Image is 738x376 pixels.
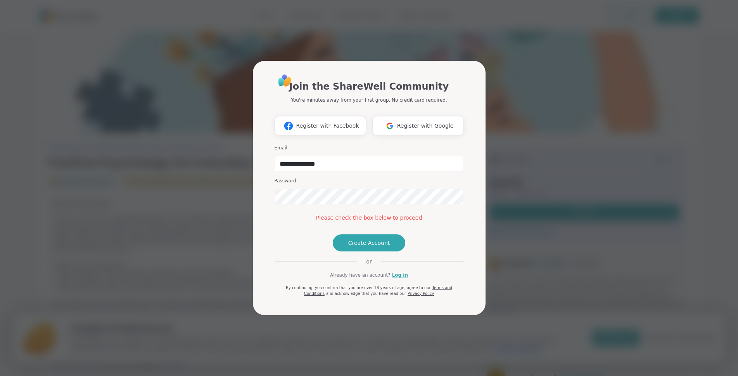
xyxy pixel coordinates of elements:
h3: Password [275,178,464,184]
a: Privacy Policy [408,291,434,296]
span: or [357,258,381,265]
span: Already have an account? [330,272,391,279]
button: Create Account [333,234,406,251]
h1: Join the ShareWell Community [289,80,449,94]
p: You're minutes away from your first group. No credit card required. [291,97,447,104]
img: ShareWell Logomark [281,119,296,133]
img: ShareWell Logomark [382,119,397,133]
button: Register with Facebook [275,116,366,135]
span: Register with Google [397,122,454,130]
span: and acknowledge that you have read our [326,291,406,296]
span: Create Account [348,239,390,247]
a: Terms and Conditions [304,286,452,296]
a: Log in [392,272,408,279]
img: ShareWell Logo [276,72,294,89]
span: Register with Facebook [296,122,359,130]
div: Please check the box below to proceed [275,214,464,222]
button: Register with Google [372,116,464,135]
span: By continuing, you confirm that you are over 18 years of age, agree to our [286,286,431,290]
h3: Email [275,145,464,151]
